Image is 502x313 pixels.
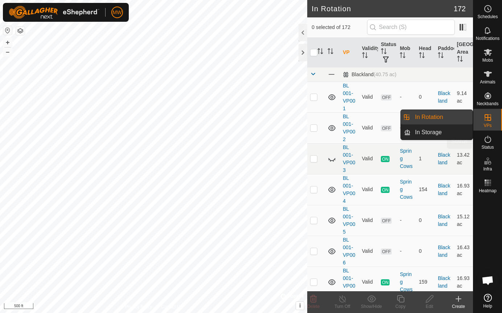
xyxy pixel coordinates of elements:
button: + [3,38,12,47]
span: Delete [307,304,320,309]
td: 16.93 ac [454,174,473,205]
div: Open chat [477,269,499,291]
td: 16.43 ac [454,236,473,267]
li: In Storage [401,125,473,140]
button: Map Layers [16,26,25,35]
p-sorticon: Activate to sort [438,53,444,59]
span: OFF [381,94,392,100]
div: Spring Cows [400,271,413,293]
span: Infra [483,167,492,171]
div: Show/Hide [357,303,386,310]
div: - [400,217,413,224]
th: VP [340,38,359,67]
td: 154 [416,174,435,205]
p-sorticon: Activate to sort [362,53,368,59]
th: Status [378,38,397,67]
th: Head [416,38,435,67]
th: Paddock [435,38,454,67]
a: Contact Us [161,304,182,310]
li: In Rotation [401,110,473,124]
td: 15.12 ac [454,205,473,236]
div: Turn Off [328,303,357,310]
a: Blackland [438,90,450,104]
a: Privacy Policy [125,304,152,310]
span: OFF [381,218,392,224]
td: 1 [416,143,435,174]
span: OFF [381,248,392,255]
a: Blackland [438,275,450,289]
span: Status [481,145,494,149]
h2: In Rotation [312,4,453,13]
input: Search (S) [367,20,455,35]
a: Blackland [438,152,450,165]
a: BL 001-VP003 [343,144,355,173]
td: Valid [359,205,378,236]
a: Blackland [438,214,450,227]
button: i [296,302,304,310]
span: Heatmap [479,189,497,193]
div: Create [444,303,473,310]
a: Blackland [438,183,450,196]
td: Valid [359,236,378,267]
span: ON [381,279,390,285]
td: 9.14 ac [454,82,473,112]
p-sorticon: Activate to sort [457,57,463,63]
p-sorticon: Activate to sort [419,53,425,59]
th: Validity [359,38,378,67]
a: BL 001-VP005 [343,206,355,235]
td: 0 [416,205,435,236]
span: MW [113,9,122,16]
a: BL 001-VP001 [343,83,355,111]
p-sorticon: Activate to sort [381,49,387,55]
td: 0 [416,236,435,267]
span: Animals [480,80,495,84]
span: 0 selected of 172 [312,24,367,31]
span: In Rotation [415,113,443,122]
p-sorticon: Activate to sort [328,49,333,55]
td: Valid [359,143,378,174]
span: ON [381,187,390,193]
td: Valid [359,174,378,205]
td: 0 [416,82,435,112]
td: Valid [359,112,378,143]
a: BL 001-VP004 [343,175,355,204]
button: Reset Map [3,26,12,35]
button: – [3,48,12,56]
span: 172 [454,3,466,14]
th: Mob [397,38,416,67]
span: Notifications [476,36,499,41]
div: - [400,93,413,101]
div: Edit [415,303,444,310]
p-sorticon: Activate to sort [317,49,323,55]
div: - [400,247,413,255]
td: Valid [359,82,378,112]
th: [GEOGRAPHIC_DATA] Area [454,38,473,67]
td: 159 [416,267,435,297]
p-sorticon: Activate to sort [400,53,406,59]
a: In Rotation [411,110,473,124]
a: Help [473,291,502,311]
div: - [400,124,413,132]
span: In Storage [415,128,442,137]
span: Mobs [482,58,493,62]
span: Help [483,304,492,308]
td: 13.42 ac [454,143,473,174]
a: BL 001-VP006 [343,237,355,265]
div: Blackland [343,71,396,78]
span: i [299,302,301,309]
img: Gallagher Logo [9,6,99,19]
span: (40.75 ac) [374,71,396,77]
span: ON [381,156,390,162]
td: 16.93 ac [454,267,473,297]
a: BL 001-VP002 [343,114,355,142]
div: Spring Cows [400,178,413,201]
span: Schedules [477,15,498,19]
td: Valid [359,267,378,297]
div: Copy [386,303,415,310]
span: VPs [484,123,491,128]
span: OFF [381,125,392,131]
a: Blackland [438,244,450,258]
a: BL 001-VP007 [343,268,355,296]
div: Spring Cows [400,147,413,170]
a: In Storage [411,125,473,140]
